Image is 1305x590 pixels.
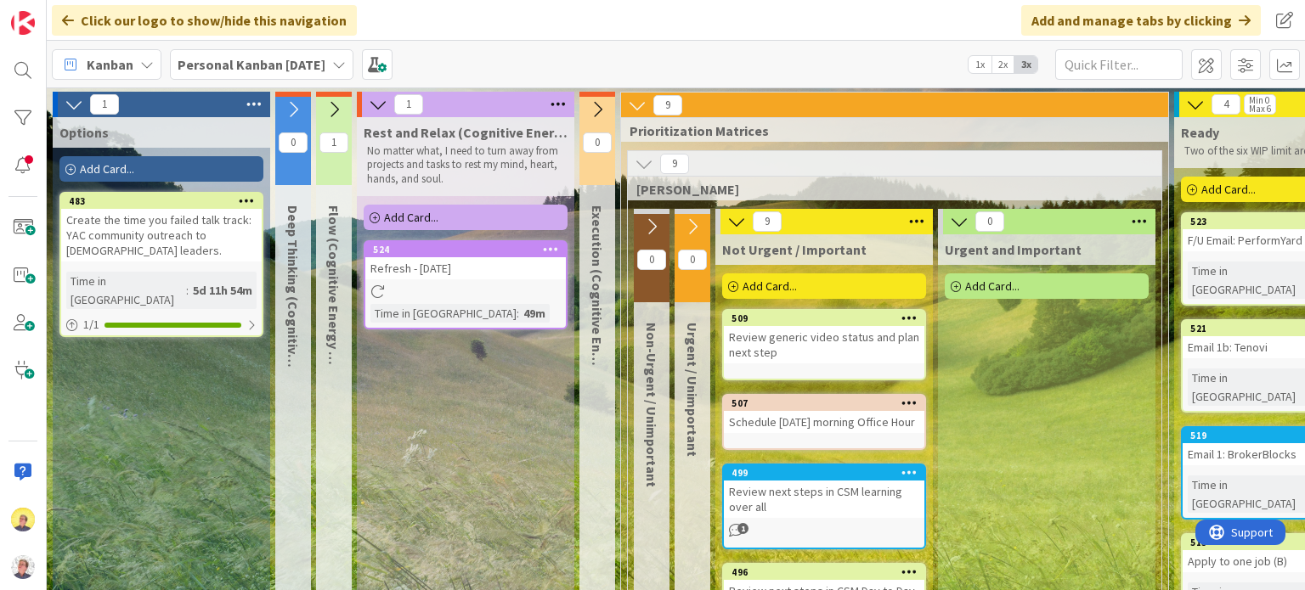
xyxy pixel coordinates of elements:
[1055,49,1183,80] input: Quick Filter...
[80,161,134,177] span: Add Card...
[660,154,689,174] span: 9
[732,397,924,409] div: 507
[724,311,924,326] div: 509
[364,240,568,329] a: 524Refresh - [DATE]Time in [GEOGRAPHIC_DATA]:49m
[1212,94,1240,115] span: 4
[678,250,707,270] span: 0
[724,465,924,480] div: 499
[61,209,262,261] div: Create the time you failed talk track: YAC community outreach to [DEMOGRAPHIC_DATA] leaders.
[83,316,99,334] span: 1 / 1
[969,56,991,73] span: 1x
[975,211,1004,232] span: 0
[90,94,119,115] span: 1
[59,124,109,141] span: Options
[61,314,262,335] div: 1/1
[365,257,566,279] div: Refresh - [DATE]
[11,508,35,531] img: JW
[365,242,566,257] div: 524
[722,394,926,450] a: 507Schedule [DATE] morning Office Hour
[325,205,342,381] span: Flow (Cognitive Energy M-H)
[724,326,924,363] div: Review generic video status and plan next step
[11,11,35,35] img: Visit kanbanzone.com
[370,304,517,323] div: Time in [GEOGRAPHIC_DATA]
[52,5,357,36] div: Click our logo to show/hide this navigation
[722,464,926,549] a: 499Review next steps in CSM learning over all
[724,396,924,433] div: 507Schedule [DATE] morning Office Hour
[724,396,924,411] div: 507
[1014,56,1037,73] span: 3x
[319,132,348,153] span: 1
[724,480,924,518] div: Review next steps in CSM learning over all
[394,94,423,115] span: 1
[732,467,924,479] div: 499
[1021,5,1261,36] div: Add and manage tabs by clicking
[1249,96,1269,104] div: Min 0
[945,241,1082,258] span: Urgent and Important
[186,281,189,300] span: :
[384,210,438,225] span: Add Card...
[653,95,682,115] span: 9
[1181,124,1219,141] span: Ready
[965,278,1020,294] span: Add Card...
[367,144,564,186] p: No matter what, I need to turn away from projects and tasks to rest my mind, heart, hands, and soul.
[732,566,924,578] div: 496
[61,194,262,261] div: 483Create the time you failed talk track: YAC community outreach to [DEMOGRAPHIC_DATA] leaders.
[59,192,263,337] a: 483Create the time you failed talk track: YAC community outreach to [DEMOGRAPHIC_DATA] leaders.Ti...
[724,565,924,580] div: 496
[1201,182,1256,197] span: Add Card...
[724,311,924,363] div: 509Review generic video status and plan next step
[364,124,568,141] span: Rest and Relax (Cognitive Energy L)
[365,242,566,279] div: 524Refresh - [DATE]
[737,523,749,534] span: 1
[61,194,262,209] div: 483
[285,205,302,424] span: Deep Thinking (Cognitive Energy H)
[36,3,77,23] span: Support
[519,304,550,323] div: 49m
[753,211,782,232] span: 9
[630,122,1147,139] span: Prioritization Matrices
[724,465,924,518] div: 499Review next steps in CSM learning over all
[583,132,612,153] span: 0
[732,312,924,324] div: 509
[743,278,797,294] span: Add Card...
[517,304,519,323] span: :
[722,241,867,258] span: Not Urgent / Important
[189,281,257,300] div: 5d 11h 54m
[637,250,666,270] span: 0
[722,309,926,380] a: 509Review generic video status and plan next step
[724,411,924,433] div: Schedule [DATE] morning Office Hour
[87,54,133,75] span: Kanban
[643,323,660,487] span: Non-Urgent / Unimportant
[636,181,1140,198] span: Eisenhower
[1249,104,1271,113] div: Max 6
[589,205,606,491] span: Execution (Cognitive Energy L-M)
[991,56,1014,73] span: 2x
[69,195,262,207] div: 483
[66,272,186,309] div: Time in [GEOGRAPHIC_DATA]
[11,555,35,579] img: avatar
[684,323,701,457] span: Urgent / Unimportant
[178,56,325,73] b: Personal Kanban [DATE]
[373,244,566,256] div: 524
[279,132,308,153] span: 0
